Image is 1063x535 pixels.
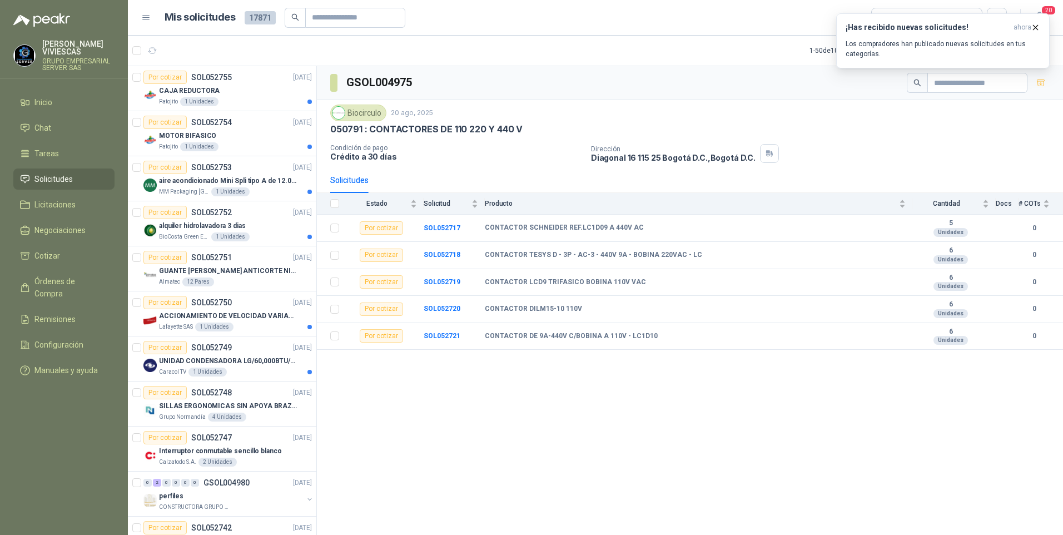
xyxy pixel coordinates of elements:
span: search [291,13,299,21]
p: GRUPO EMPRESARIAL SERVER SAS [42,58,115,71]
div: 0 [172,479,180,487]
p: [DATE] [293,523,312,533]
span: Negociaciones [34,224,86,236]
span: # COTs [1019,200,1041,207]
p: SOL052749 [191,344,232,351]
a: Chat [13,117,115,138]
b: CONTACTOR LCD9 TRIFASICO BOBINA 110V VAC [485,278,646,287]
p: Diagonal 16 115 25 Bogotá D.C. , Bogotá D.C. [591,153,756,162]
a: Solicitudes [13,169,115,190]
p: SOL052752 [191,209,232,216]
div: Unidades [933,309,968,318]
div: 1 - 50 de 10701 [809,42,886,60]
span: Configuración [34,339,83,351]
h3: ¡Has recibido nuevas solicitudes! [846,23,1009,32]
div: Unidades [933,255,968,264]
b: 6 [912,246,989,255]
div: 1 Unidades [211,187,250,196]
p: Lafayette SAS [159,323,193,331]
span: Solicitudes [34,173,73,185]
th: Solicitud [424,193,485,215]
div: Por cotizar [360,275,403,289]
p: [DATE] [293,117,312,128]
div: 12 Pares [182,278,214,286]
a: Cotizar [13,245,115,266]
div: Por cotizar [360,221,403,235]
p: SILLAS ERGONOMICAS SIN APOYA BRAZOS [159,401,297,412]
span: Inicio [34,96,52,108]
p: [DATE] [293,252,312,263]
p: Calzatodo S.A. [159,458,196,467]
div: 0 [191,479,199,487]
p: [DATE] [293,478,312,488]
img: Company Logo [143,179,157,192]
img: Company Logo [332,107,345,119]
p: [DATE] [293,72,312,83]
p: ACCIONAMIENTO DE VELOCIDAD VARIABLE [159,311,297,321]
div: Unidades [933,282,968,291]
img: Company Logo [143,269,157,282]
p: [DATE] [293,433,312,443]
div: Por cotizar [360,249,403,262]
img: Company Logo [143,404,157,417]
div: Unidades [933,336,968,345]
span: Solicitud [424,200,469,207]
span: Manuales y ayuda [34,364,98,377]
span: Tareas [34,147,59,160]
span: Cotizar [34,250,60,262]
a: Por cotizarSOL052751[DATE] Company LogoGUANTE [PERSON_NAME] ANTICORTE NIV 5 TALLA LAlmatec12 Pares [128,246,316,291]
p: UNIDAD CONDENSADORA LG/60,000BTU/220V/R410A: I [159,356,297,366]
div: Solicitudes [330,174,369,186]
span: Remisiones [34,313,76,325]
a: SOL052718 [424,251,460,259]
p: 050791 : CONTACTORES DE 110 220 Y 440 V [330,123,523,135]
a: Por cotizarSOL052750[DATE] Company LogoACCIONAMIENTO DE VELOCIDAD VARIABLELafayette SAS1 Unidades [128,291,316,336]
p: Grupo Normandía [159,413,206,422]
span: Cantidad [912,200,980,207]
img: Company Logo [143,449,157,462]
a: SOL052719 [424,278,460,286]
p: aire acondicionado Mini Spli tipo A de 12.000 BTU. [159,176,297,186]
div: 2 [153,479,161,487]
b: CONTACTOR TESYS D - 3P - AC-3 - 440V 9A - BOBINA 220VAC - LC [485,251,702,260]
div: 1 Unidades [195,323,234,331]
b: 0 [1019,277,1050,288]
a: Manuales y ayuda [13,360,115,381]
div: 1 Unidades [180,97,218,106]
p: [DATE] [293,207,312,218]
span: Licitaciones [34,199,76,211]
div: Por cotizar [143,341,187,354]
img: Logo peakr [13,13,70,27]
div: 1 Unidades [188,368,227,377]
p: SOL052754 [191,118,232,126]
p: SOL052755 [191,73,232,81]
span: Estado [346,200,408,207]
p: GSOL004980 [203,479,250,487]
th: Producto [485,193,912,215]
p: [DATE] [293,388,312,398]
p: SOL052747 [191,434,232,442]
p: SOL052753 [191,164,232,171]
p: Dirección [591,145,756,153]
a: Órdenes de Compra [13,271,115,304]
a: Por cotizarSOL052755[DATE] Company LogoCAJA REDUCTORAPatojito1 Unidades [128,66,316,111]
b: 0 [1019,304,1050,314]
a: SOL052721 [424,332,460,340]
b: 6 [912,274,989,283]
a: Licitaciones [13,194,115,215]
p: CONSTRUCTORA GRUPO FIP [159,503,229,512]
p: Condición de pago [330,144,582,152]
p: Almatec [159,278,180,286]
b: CONTACTOR DE 9A-440V C/BOBINA A 110V - LC1D10 [485,332,658,341]
div: Por cotizar [143,296,187,309]
div: Por cotizar [360,303,403,316]
div: Biocirculo [330,105,386,121]
b: CONTACTOR SCHNEIDER REF.LC1D09 A 440V AC [485,224,644,232]
p: GUANTE [PERSON_NAME] ANTICORTE NIV 5 TALLA L [159,266,297,276]
h1: Mis solicitudes [165,9,236,26]
b: 0 [1019,250,1050,260]
b: 5 [912,219,989,228]
p: BioCosta Green Energy S.A.S [159,232,209,241]
img: Company Logo [143,314,157,327]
